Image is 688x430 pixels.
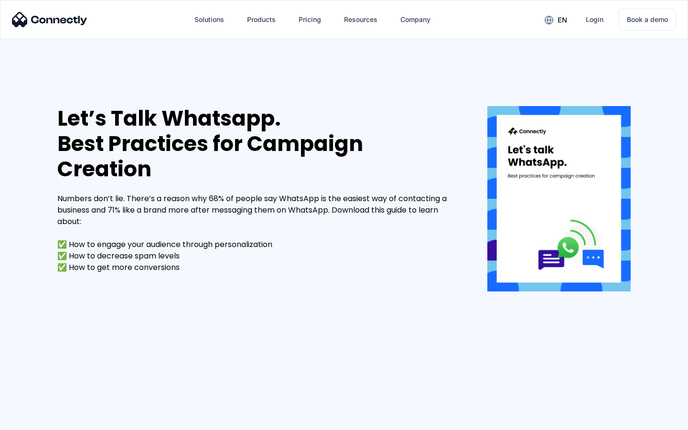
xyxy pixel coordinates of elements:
div: Products [247,13,276,26]
div: Let’s Talk Whatsapp. Best Practices for Campaign Creation [57,106,459,182]
div: Company [400,13,430,26]
ul: Language list [19,413,57,427]
div: Login [586,13,603,26]
div: en [558,13,567,27]
div: Numbers don’t lie. There’s a reason why 68% of people say WhatsApp is the easiest way of contacti... [57,193,459,273]
a: Login [578,8,611,31]
aside: Language selected: English [10,413,57,427]
div: Solutions [194,13,224,26]
div: Resources [344,13,377,26]
a: Book a demo [619,9,676,31]
a: Pricing [291,8,329,31]
div: Pricing [299,13,321,26]
img: Connectly Logo [12,12,87,27]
